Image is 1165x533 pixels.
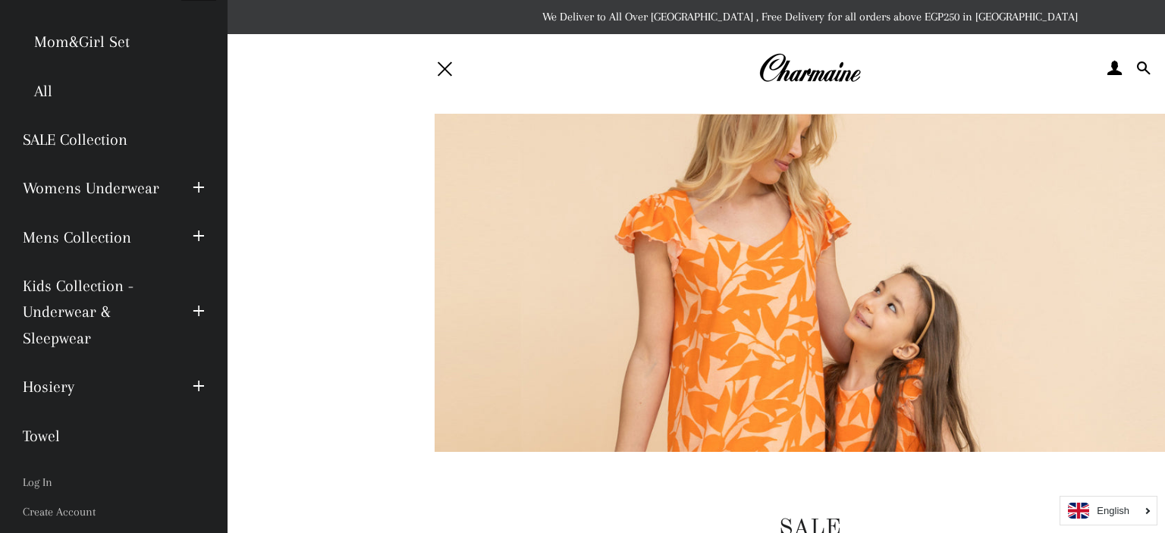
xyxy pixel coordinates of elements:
a: Kids Collection - Underwear & Sleepwear [11,262,181,362]
a: Mens Collection [11,213,181,262]
a: Log In [11,468,216,497]
a: SALE Collection [11,115,216,164]
img: Charmaine Egypt [758,52,861,85]
a: Create Account [11,497,216,527]
a: English [1068,503,1149,519]
a: Mom&Girl Set [11,17,216,66]
a: Womens Underwear [11,164,181,212]
ul: NEW Spring/Summer '25 [11,17,216,115]
a: Hosiery [11,362,181,411]
a: Towel [11,412,216,460]
a: All [11,67,216,115]
i: English [1097,506,1129,516]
